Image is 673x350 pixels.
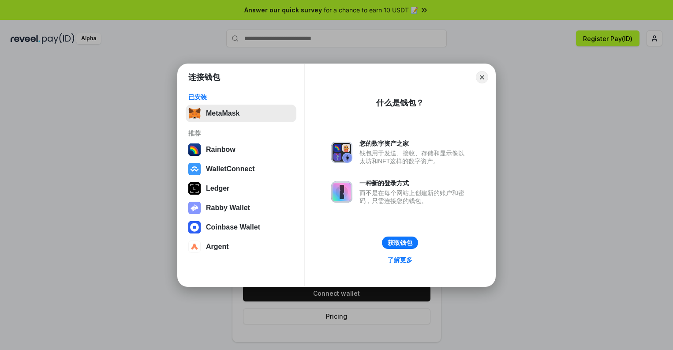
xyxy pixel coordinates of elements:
div: 钱包用于发送、接收、存储和显示像以太坊和NFT这样的数字资产。 [359,149,469,165]
img: svg+xml,%3Csvg%20fill%3D%22none%22%20height%3D%2233%22%20viewBox%3D%220%200%2035%2033%22%20width%... [188,107,201,120]
div: Rabby Wallet [206,204,250,212]
button: WalletConnect [186,160,296,178]
div: Ledger [206,184,229,192]
button: Close [476,71,488,83]
a: 了解更多 [382,254,418,266]
button: MetaMask [186,105,296,122]
button: Ledger [186,180,296,197]
div: 推荐 [188,129,294,137]
button: 获取钱包 [382,237,418,249]
div: 获取钱包 [388,239,412,247]
img: svg+xml,%3Csvg%20xmlns%3D%22http%3A%2F%2Fwww.w3.org%2F2000%2Fsvg%22%20fill%3D%22none%22%20viewBox... [331,142,352,163]
img: svg+xml,%3Csvg%20width%3D%22120%22%20height%3D%22120%22%20viewBox%3D%220%200%20120%20120%22%20fil... [188,143,201,156]
img: svg+xml,%3Csvg%20xmlns%3D%22http%3A%2F%2Fwww.w3.org%2F2000%2Fsvg%22%20width%3D%2228%22%20height%3... [188,182,201,195]
img: svg+xml,%3Csvg%20width%3D%2228%22%20height%3D%2228%22%20viewBox%3D%220%200%2028%2028%22%20fill%3D... [188,221,201,233]
div: Argent [206,243,229,251]
div: 您的数字资产之家 [359,139,469,147]
div: MetaMask [206,109,239,117]
div: Rainbow [206,146,236,154]
h1: 连接钱包 [188,72,220,83]
button: Rabby Wallet [186,199,296,217]
img: svg+xml,%3Csvg%20width%3D%2228%22%20height%3D%2228%22%20viewBox%3D%220%200%2028%2028%22%20fill%3D... [188,241,201,253]
button: Rainbow [186,141,296,158]
img: svg+xml,%3Csvg%20width%3D%2228%22%20height%3D%2228%22%20viewBox%3D%220%200%2028%2028%22%20fill%3D... [188,163,201,175]
img: svg+xml,%3Csvg%20xmlns%3D%22http%3A%2F%2Fwww.w3.org%2F2000%2Fsvg%22%20fill%3D%22none%22%20viewBox... [331,181,352,203]
button: Coinbase Wallet [186,218,296,236]
div: 一种新的登录方式 [359,179,469,187]
div: 什么是钱包？ [376,98,424,108]
div: 已安装 [188,93,294,101]
img: svg+xml,%3Csvg%20xmlns%3D%22http%3A%2F%2Fwww.w3.org%2F2000%2Fsvg%22%20fill%3D%22none%22%20viewBox... [188,202,201,214]
button: Argent [186,238,296,256]
div: WalletConnect [206,165,255,173]
div: 而不是在每个网站上创建新的账户和密码，只需连接您的钱包。 [359,189,469,205]
div: Coinbase Wallet [206,223,260,231]
div: 了解更多 [388,256,412,264]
